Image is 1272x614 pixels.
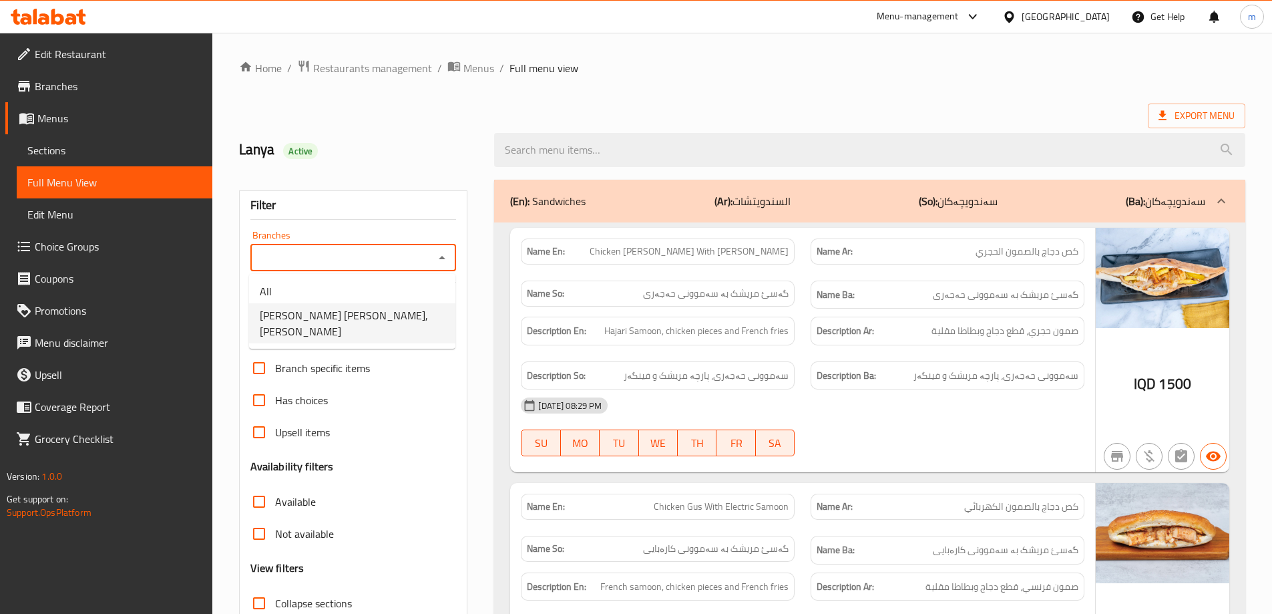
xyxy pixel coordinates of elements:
[35,46,202,62] span: Edit Restaurant
[17,166,212,198] a: Full Menu View
[5,391,212,423] a: Coverage Report
[817,367,876,384] strong: Description Ba:
[600,430,638,456] button: TU
[1096,228,1229,328] img: %D9%83%D8%B5_%D8%AF%D8%AC%D8%A7%D8%AC_%D8%A8%D8%A7%D9%84%D8%B5%D9%85%D9%88%D9%86_%D8%A7%D9%84%D8%...
[17,198,212,231] a: Edit Menu
[35,431,202,447] span: Grocery Checklist
[250,459,334,474] h3: Availability filters
[925,579,1078,595] span: صمون فرنسي، قطع دجاج وبطاطا مقلية
[624,367,789,384] span: سەموونی حەجەری، پارچە مریشک و فینگەر
[1022,9,1110,24] div: [GEOGRAPHIC_DATA]
[527,542,564,556] strong: Name So:
[7,490,68,508] span: Get support on:
[510,191,529,211] b: (En):
[499,60,504,76] li: /
[644,434,672,453] span: WE
[1200,443,1227,470] button: Available
[877,9,959,25] div: Menu-management
[976,245,1078,259] span: كص دجاج بالصمون الحجري
[37,110,202,126] span: Menus
[919,193,998,209] p: سەندویچەکان
[41,468,62,485] span: 1.0.0
[756,430,795,456] button: SA
[1136,443,1162,470] button: Purchased item
[35,78,202,94] span: Branches
[817,542,855,559] strong: Name Ba:
[643,287,789,301] span: گەسئ مریشک بە سەموونی حەجەری
[817,500,853,514] strong: Name Ar:
[35,239,202,255] span: Choice Groups
[913,367,1078,384] span: سەموونی حەجەری، پارچە مریشک و فینگەر
[275,595,352,611] span: Collapse sections
[604,323,789,339] span: Hajari Samoon, chicken pieces and French fries
[1148,104,1245,128] span: Export Menu
[654,500,789,514] span: Chicken Gus With Electric Samoon
[1104,443,1130,470] button: Not branch specific item
[964,500,1078,514] span: كص دجاج بالصمون الكهربائي
[27,142,202,158] span: Sections
[35,399,202,415] span: Coverage Report
[527,245,565,259] strong: Name En:
[313,60,432,76] span: Restaurants management
[561,430,600,456] button: MO
[275,526,334,542] span: Not available
[527,367,586,384] strong: Description So:
[1096,483,1229,583] img: %D9%83%D8%B5_%D8%AF%D8%AC%D8%A7%D8%AC_%D8%A8%D8%A7%D9%84%D8%B5%D9%85%D9%88%D9%86_%D8%A7%D9%84%D9%...
[521,430,560,456] button: SU
[5,327,212,359] a: Menu disclaimer
[527,323,586,339] strong: Description En:
[533,400,607,412] span: [DATE] 08:29 PM
[17,134,212,166] a: Sections
[283,145,318,158] span: Active
[5,295,212,327] a: Promotions
[239,140,479,160] h2: Lanya
[817,323,874,339] strong: Description Ar:
[1158,108,1235,124] span: Export Menu
[5,70,212,102] a: Branches
[7,504,91,521] a: Support.OpsPlatform
[275,424,330,440] span: Upsell items
[275,494,316,510] span: Available
[931,323,1078,339] span: صمون حجري، قطع دجاج وبطاطا مقلية
[683,434,711,453] span: TH
[7,468,39,485] span: Version:
[463,60,494,76] span: Menus
[605,434,633,453] span: TU
[643,542,789,556] span: گەسئ مریشک بە سەموونی کارەبایی
[716,430,755,456] button: FR
[437,60,442,76] li: /
[761,434,789,453] span: SA
[527,287,564,301] strong: Name So:
[287,60,292,76] li: /
[1158,371,1191,397] span: 1500
[933,542,1078,559] span: گەسئ مریشک بە سەموونی کارەبایی
[1126,191,1145,211] b: (Ba):
[27,174,202,190] span: Full Menu View
[35,335,202,351] span: Menu disclaimer
[494,180,1245,222] div: (En): Sandwiches(Ar):السندويتشات(So):سەندویچەکان(Ba):سەندویچەکان
[297,59,432,77] a: Restaurants management
[5,423,212,455] a: Grocery Checklist
[5,102,212,134] a: Menus
[566,434,594,453] span: MO
[590,245,789,259] span: Chicken [PERSON_NAME] With [PERSON_NAME]
[1134,371,1156,397] span: IQD
[35,271,202,287] span: Coupons
[1248,9,1256,24] span: m
[527,579,586,595] strong: Description En:
[283,143,318,159] div: Active
[527,434,555,453] span: SU
[35,367,202,383] span: Upsell
[494,133,1245,167] input: search
[817,579,874,595] strong: Description Ar:
[714,191,732,211] b: (Ar):
[260,307,445,339] span: [PERSON_NAME] [PERSON_NAME], [PERSON_NAME]
[5,231,212,263] a: Choice Groups
[250,561,304,576] h3: View filters
[27,206,202,222] span: Edit Menu
[817,287,855,303] strong: Name Ba:
[722,434,750,453] span: FR
[933,287,1078,303] span: گەسئ مریشک بە سەموونی حەجەری
[5,359,212,391] a: Upsell
[1168,443,1195,470] button: Not has choices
